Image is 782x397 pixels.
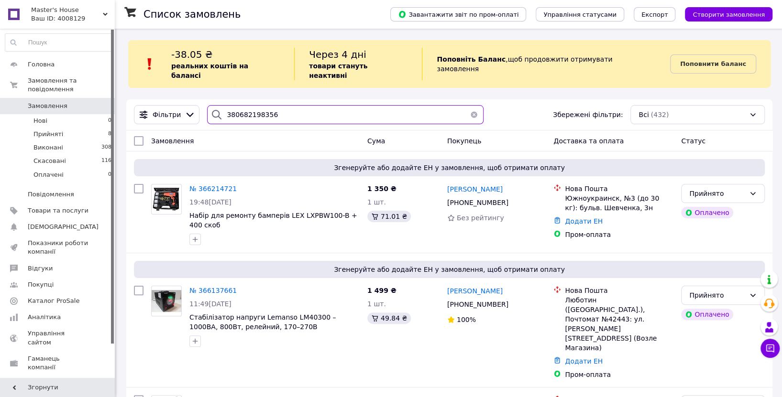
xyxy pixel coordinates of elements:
span: 11:49[DATE] [189,300,231,308]
div: Пром-оплата [565,370,673,379]
span: Нові [33,117,47,125]
img: Фото товару [152,188,181,211]
div: [PHONE_NUMBER] [445,196,510,209]
span: 116 [101,157,111,165]
button: Експорт [634,7,676,21]
span: Аналітика [28,313,61,322]
span: 100% [457,316,476,323]
b: Поповнити баланс [680,60,746,67]
span: 1 499 ₴ [367,287,397,294]
input: Пошук за номером замовлення, ПІБ покупця, номером телефону, Email, номером накладної [207,105,483,124]
span: Завантажити звіт по пром-оплаті [398,10,518,19]
div: , щоб продовжити отримувати замовлення [422,48,670,80]
img: Фото товару [152,290,181,312]
button: Завантажити звіт по пром-оплаті [390,7,526,21]
span: Згенеруйте або додайте ЕН у замовлення, щоб отримати оплату [138,163,761,172]
a: [PERSON_NAME] [447,184,503,194]
span: Показники роботи компанії [28,239,88,256]
span: Замовлення [151,137,194,145]
div: 49.84 ₴ [367,312,411,324]
img: :exclamation: [143,57,157,71]
div: Нова Пошта [565,286,673,295]
span: Повідомлення [28,190,74,199]
div: Южноукраинск, №3 (до 30 кг): бульв. Шевченка, 3н [565,193,673,213]
span: Без рейтингу [457,214,504,222]
span: Виконані [33,143,63,152]
div: Оплачено [681,309,733,320]
span: Гаманець компанії [28,354,88,372]
span: Створити замовлення [693,11,765,18]
span: Управління сайтом [28,329,88,346]
span: Замовлення та повідомлення [28,76,115,94]
span: -38.05 ₴ [171,49,212,60]
div: Пром-оплата [565,230,673,239]
div: 71.01 ₴ [367,211,411,222]
a: Додати ЕН [565,217,603,225]
span: Управління статусами [543,11,617,18]
span: 308 [101,143,111,152]
span: Товари та послуги [28,206,88,215]
span: Master's House [31,6,103,14]
span: Замовлення [28,102,67,110]
button: Чат з покупцем [760,339,780,358]
a: Набір для ремонту бамперів LEX LXPBW100-B + 400 скоб [189,212,357,229]
span: 19:48[DATE] [189,198,231,206]
span: Через 4 дні [309,49,366,60]
div: Прийнято [689,290,745,300]
a: Стабілізатор напруги Lemanso LM40300 – 1000ВА, 800Вт, релейний, 170–270В [189,313,336,331]
a: Фото товару [151,184,182,215]
span: 0 [108,117,111,125]
span: 0 [108,171,111,179]
div: Ваш ID: 4008129 [31,14,115,23]
span: Згенеруйте або додайте ЕН у замовлення, щоб отримати оплату [138,265,761,274]
span: Всі [639,110,649,119]
a: № 366214721 [189,185,237,193]
span: (432) [651,111,669,118]
div: Нова Пошта [565,184,673,193]
button: Створити замовлення [685,7,772,21]
span: Оплачені [33,171,64,179]
span: Покупці [28,280,54,289]
button: Управління статусами [536,7,624,21]
span: [PERSON_NAME] [447,287,503,295]
span: 8 [108,130,111,139]
span: Статус [681,137,705,145]
span: Збережені фільтри: [553,110,623,119]
span: Покупець [447,137,481,145]
span: Каталог ProSale [28,297,79,305]
span: [PERSON_NAME] [447,185,503,193]
span: 1 350 ₴ [367,185,397,193]
div: Оплачено [681,207,733,218]
button: Очистить [464,105,484,124]
span: Скасовані [33,157,66,165]
span: 1 шт. [367,198,386,206]
span: Експорт [641,11,668,18]
div: Прийнято [689,188,745,199]
span: [DEMOGRAPHIC_DATA] [28,223,99,231]
input: Пошук [5,34,112,51]
a: № 366137661 [189,287,237,294]
a: Поповнити баланс [670,54,756,74]
h1: Список замовлень [143,9,241,20]
span: Прийняті [33,130,63,139]
span: Доставка та оплата [553,137,624,145]
a: Додати ЕН [565,357,603,365]
a: [PERSON_NAME] [447,286,503,296]
div: [PHONE_NUMBER] [445,298,510,311]
a: Фото товару [151,286,182,316]
span: Фільтри [153,110,181,119]
span: Відгуки [28,264,53,273]
b: товари стануть неактивні [309,62,367,79]
span: 1 шт. [367,300,386,308]
a: Створити замовлення [675,10,772,18]
span: Cума [367,137,385,145]
div: Люботин ([GEOGRAPHIC_DATA].), Почтомат №42443: ул. [PERSON_NAME][STREET_ADDRESS] (Возле Магазина) [565,295,673,353]
b: реальних коштів на балансі [171,62,248,79]
b: Поповніть Баланс [437,55,506,63]
span: Головна [28,60,55,69]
